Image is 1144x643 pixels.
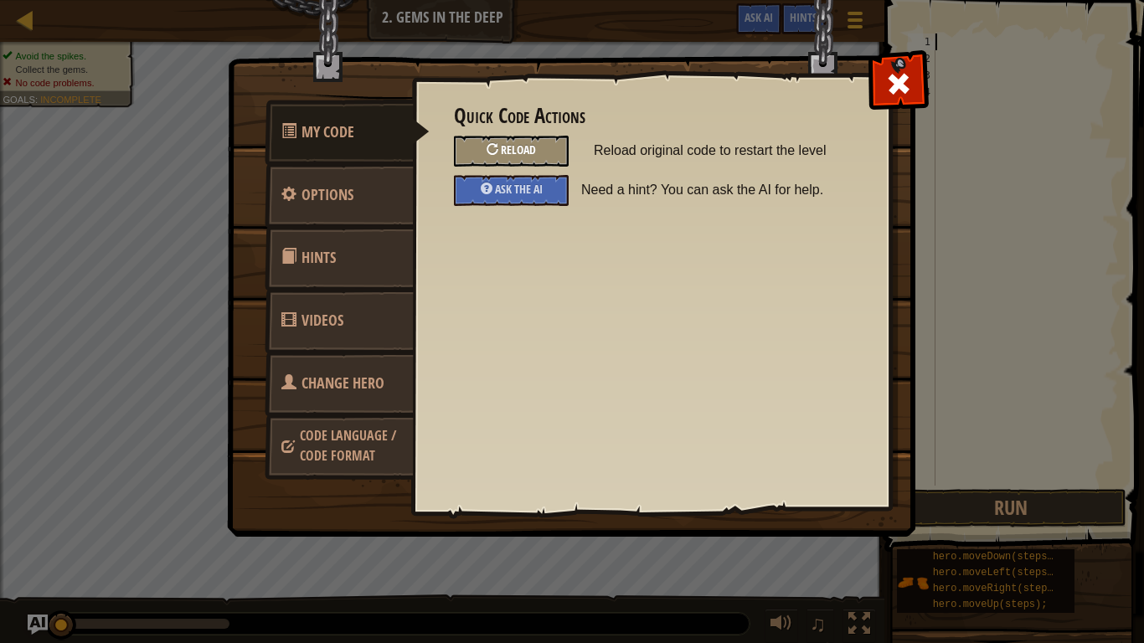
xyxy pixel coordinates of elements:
span: Hints [301,247,336,268]
span: Configure settings [301,184,353,205]
span: Videos [301,310,343,331]
div: Ask the AI [454,175,569,206]
span: Need a hint? You can ask the AI for help. [581,175,861,205]
h3: Quick Code Actions [454,105,848,127]
span: Choose hero, language [300,426,396,465]
span: Ask the AI [495,181,543,197]
span: Reload original code to restart the level [594,136,848,166]
a: My Code [265,100,430,165]
span: Reload [501,141,536,157]
span: Quick Code Actions [301,121,354,142]
a: Options [265,162,414,228]
div: Reload original code to restart the level [454,136,569,167]
span: Choose hero, language [301,373,384,394]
